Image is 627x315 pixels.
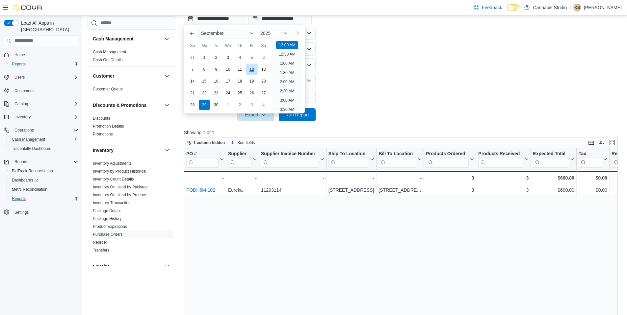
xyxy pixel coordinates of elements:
li: 3:00 AM [277,96,297,104]
span: Load All Apps in [GEOGRAPHIC_DATA] [18,20,78,33]
div: We [223,40,233,51]
span: Reports [14,159,28,164]
div: Supplier [228,151,251,157]
div: day-3 [247,100,257,110]
div: - [186,174,224,182]
a: Package Details [93,208,121,213]
span: Reports [12,196,26,201]
a: Inventory Adjustments [93,161,132,166]
h3: Discounts & Promotions [93,102,146,109]
span: Export [241,108,270,121]
button: Settings [1,207,81,217]
div: Supplier [228,151,251,167]
button: Discounts & Promotions [163,101,171,109]
button: Reports [12,158,31,166]
span: Dashboards [9,176,78,184]
li: 1:30 AM [277,69,297,77]
h3: Customer [93,73,114,79]
div: Ship To Location [328,151,369,167]
span: Feedback [482,4,502,11]
span: Settings [12,208,78,216]
div: day-23 [211,88,222,98]
div: day-29 [199,100,210,110]
a: Discounts [93,116,110,121]
span: BioTrack Reconciliation [12,168,53,174]
span: Users [14,75,25,80]
button: BioTrack Reconciliation [7,166,81,176]
div: Eureka [228,186,257,194]
button: Discounts & Promotions [93,102,162,109]
input: Press the down key to enter a popover containing a calendar. Press the escape key to close the po... [184,12,247,25]
div: PO # [186,151,219,157]
div: day-13 [258,64,269,75]
div: 3 [426,186,474,194]
div: Fr [247,40,257,51]
a: Reports [9,195,28,203]
button: Users [1,73,81,82]
div: day-15 [199,76,210,86]
div: Expected Total [533,151,569,157]
span: Metrc Reconciliation [9,185,78,193]
div: Sa [258,40,269,51]
div: day-6 [258,52,269,63]
span: Catalog [12,100,78,108]
div: Products Received [478,151,523,167]
span: September [201,31,223,36]
span: Home [14,52,25,58]
div: - [261,174,324,182]
span: Customers [12,86,78,95]
button: Sort fields [228,139,257,147]
p: Cannabis Studio [533,4,567,12]
div: Cash Management [88,48,176,66]
a: Promotions [93,132,113,136]
div: PO # URL [186,151,219,167]
h3: Cash Management [93,36,134,42]
div: Tax [579,151,602,167]
div: Button. Open the year selector. 2025 is currently selected. [258,28,290,38]
li: 12:00 AM [276,41,298,49]
a: Customers [12,87,36,95]
button: Catalog [1,99,81,109]
button: Supplier [228,151,257,167]
div: Mo [199,40,210,51]
a: Product Expirations [93,224,127,229]
div: day-7 [187,64,198,75]
a: Dashboards [9,176,41,184]
ul: Time [272,41,302,111]
div: - [379,174,422,182]
button: Reports [1,157,81,166]
div: September, 2025 [187,52,270,111]
button: Inventory [163,146,171,154]
div: day-1 [223,100,233,110]
button: Display options [598,139,606,147]
span: Inventory On Hand by Package [93,184,148,190]
nav: Complex example [4,47,78,234]
div: day-3 [223,52,233,63]
span: Reports [12,158,78,166]
span: Reports [12,61,26,67]
button: Ship To Location [328,151,375,167]
span: KS [575,4,580,12]
button: Next month [292,28,302,38]
div: day-12 [246,63,257,75]
button: Operations [1,126,81,135]
button: 1 column hidden [184,139,227,147]
div: day-27 [258,88,269,98]
button: Metrc Reconciliation [7,185,81,194]
div: day-2 [211,52,222,63]
div: Tax [579,151,602,157]
div: day-22 [199,88,210,98]
a: Traceabilty Dashboard [9,145,54,153]
div: [STREET_ADDRESS] [328,186,375,194]
button: Cash Management [163,35,171,43]
div: Products Ordered [426,151,469,167]
span: Inventory Count Details [93,177,134,182]
div: $600.00 [533,174,574,182]
span: Reorder [93,240,107,245]
span: 1 column hidden [194,140,225,145]
button: Export [237,108,274,121]
a: Cash Management [9,135,48,143]
span: Reports [9,195,78,203]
